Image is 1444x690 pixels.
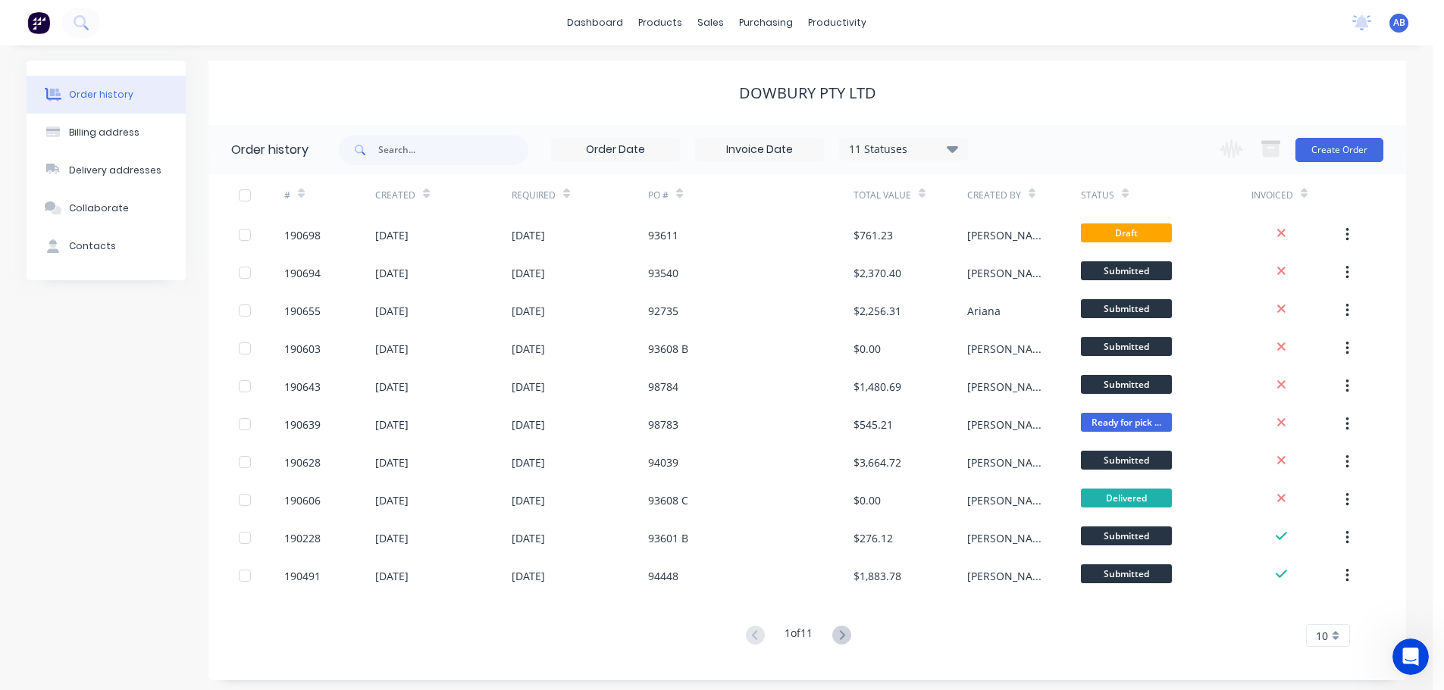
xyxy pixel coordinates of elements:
[1393,16,1405,30] span: AB
[967,530,1051,546] div: [PERSON_NAME]
[375,379,409,395] div: [DATE]
[284,379,321,395] div: 190643
[512,174,648,216] div: Required
[284,492,321,508] div: 190606
[375,265,409,281] div: [DATE]
[1081,375,1172,394] span: Submitted
[512,303,545,319] div: [DATE]
[648,417,678,432] div: 98783
[375,568,409,584] div: [DATE]
[27,189,186,227] button: Collaborate
[1081,223,1172,242] span: Draft
[231,141,309,159] div: Order history
[696,139,823,161] input: Invoice Date
[648,303,678,319] div: 92735
[854,379,901,395] div: $1,480.69
[27,151,186,189] button: Delivery addresses
[69,201,129,215] div: Collaborate
[648,530,688,546] div: 93601 B
[854,568,901,584] div: $1,883.78
[1316,628,1328,644] span: 10
[512,341,545,357] div: [DATE]
[739,84,876,102] div: Dowbury Pty Ltd
[967,492,1051,508] div: [PERSON_NAME]
[1251,174,1342,216] div: Invoiced
[512,530,545,546] div: [DATE]
[1081,451,1172,470] span: Submitted
[1251,189,1293,202] div: Invoiced
[27,76,186,114] button: Order history
[1081,189,1114,202] div: Status
[840,141,967,158] div: 11 Statuses
[1081,261,1172,280] span: Submitted
[785,625,813,647] div: 1 of 11
[967,379,1051,395] div: [PERSON_NAME]
[284,417,321,432] div: 190639
[648,265,678,281] div: 93540
[854,189,911,202] div: Total Value
[854,417,893,432] div: $545.21
[854,265,901,281] div: $2,370.40
[375,492,409,508] div: [DATE]
[854,492,881,508] div: $0.00
[375,189,415,202] div: Created
[284,174,375,216] div: #
[967,341,1051,357] div: [PERSON_NAME]
[1081,489,1172,507] span: Delivered
[854,227,893,243] div: $761.23
[27,227,186,265] button: Contacts
[284,341,321,357] div: 190603
[731,11,800,34] div: purchasing
[375,174,512,216] div: Created
[512,454,545,470] div: [DATE]
[552,139,679,161] input: Order Date
[512,189,556,202] div: Required
[284,227,321,243] div: 190698
[1081,526,1172,545] span: Submitted
[512,417,545,432] div: [DATE]
[854,454,901,470] div: $3,664.72
[854,530,893,546] div: $276.12
[690,11,731,34] div: sales
[27,114,186,151] button: Billing address
[967,454,1051,470] div: [PERSON_NAME]
[648,227,678,243] div: 93611
[512,492,545,508] div: [DATE]
[27,11,50,34] img: Factory
[648,341,688,357] div: 93608 B
[378,135,528,165] input: Search...
[854,341,881,357] div: $0.00
[967,568,1051,584] div: [PERSON_NAME]
[375,227,409,243] div: [DATE]
[284,454,321,470] div: 190628
[1081,413,1172,432] span: Ready for pick ...
[1081,337,1172,356] span: Submitted
[967,189,1021,202] div: Created By
[648,492,688,508] div: 93608 C
[854,174,967,216] div: Total Value
[69,164,161,177] div: Delivery addresses
[854,303,901,319] div: $2,256.31
[967,417,1051,432] div: [PERSON_NAME]
[967,227,1051,243] div: [PERSON_NAME]
[512,265,545,281] div: [DATE]
[284,189,290,202] div: #
[559,11,631,34] a: dashboard
[648,568,678,584] div: 94448
[1081,299,1172,318] span: Submitted
[631,11,690,34] div: products
[1295,138,1383,162] button: Create Order
[375,417,409,432] div: [DATE]
[648,454,678,470] div: 94039
[1081,564,1172,583] span: Submitted
[375,530,409,546] div: [DATE]
[512,379,545,395] div: [DATE]
[1392,638,1429,675] iframe: Intercom live chat
[284,303,321,319] div: 190655
[512,568,545,584] div: [DATE]
[967,265,1051,281] div: [PERSON_NAME]
[69,126,139,139] div: Billing address
[284,265,321,281] div: 190694
[648,379,678,395] div: 98784
[800,11,874,34] div: productivity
